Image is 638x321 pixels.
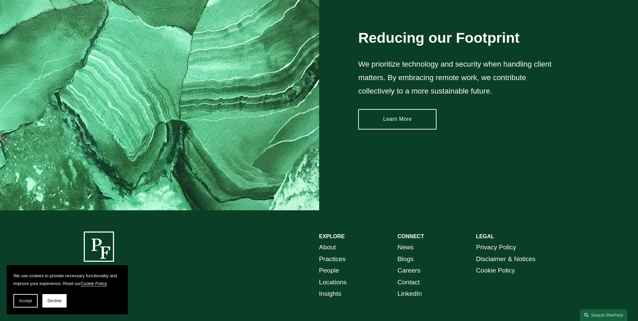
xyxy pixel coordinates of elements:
span: Accept [19,298,32,303]
a: Careers [398,265,420,277]
a: About [319,242,336,253]
button: Decline [42,294,67,308]
a: Learn More [358,109,437,129]
a: Privacy Policy [476,242,516,253]
strong: LEGAL [476,234,494,239]
a: Blogs [398,253,414,265]
a: Cookie Policy [476,265,515,277]
a: Insights [319,288,341,300]
strong: EXPLORE [319,234,345,239]
a: Search this site [580,309,627,321]
button: Accept [13,294,38,308]
p: We prioritize technology and security when handling client matters. By embracing remote work, we ... [358,58,554,98]
a: Practices [319,253,346,265]
a: LinkedIn [398,288,422,300]
a: Locations [319,277,347,288]
p: We use cookies to provide necessary functionality and improve your experience. Read our . [13,272,121,287]
a: Contact [398,277,420,288]
section: Cookie banner [7,265,128,314]
strong: CONNECT [398,234,424,239]
a: People [319,265,339,277]
h2: Reducing our Footprint [358,29,554,46]
a: Cookie Policy [81,281,107,286]
span: Decline [47,298,62,303]
a: Disclaimer & Notices [476,253,535,265]
a: News [398,242,414,253]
